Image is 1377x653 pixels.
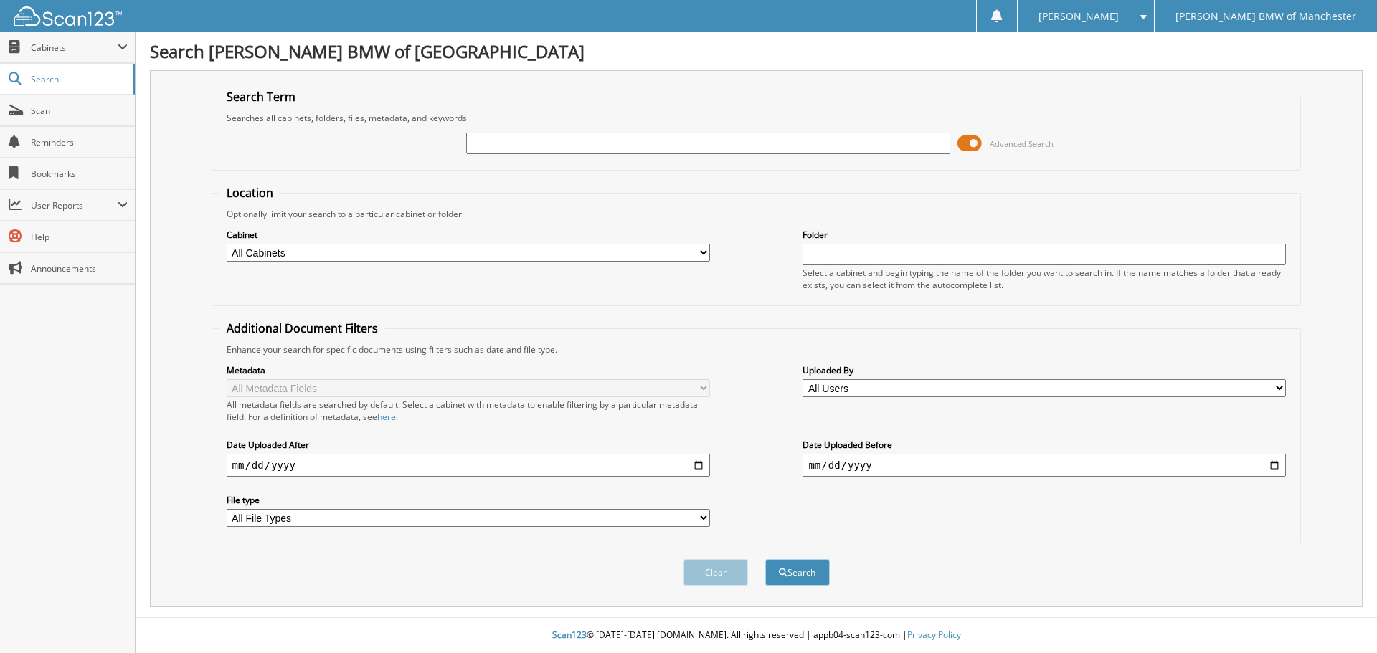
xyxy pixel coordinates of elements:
div: Select a cabinet and begin typing the name of the folder you want to search in. If the name match... [803,267,1286,291]
span: Search [31,73,126,85]
span: [PERSON_NAME] BMW of Manchester [1175,12,1356,21]
img: scan123-logo-white.svg [14,6,122,26]
span: Bookmarks [31,168,128,180]
span: Cabinets [31,42,118,54]
span: Announcements [31,262,128,275]
span: Scan [31,105,128,117]
input: end [803,454,1286,477]
label: Uploaded By [803,364,1286,376]
label: Date Uploaded Before [803,439,1286,451]
div: Searches all cabinets, folders, files, metadata, and keywords [219,112,1294,124]
label: Date Uploaded After [227,439,710,451]
div: © [DATE]-[DATE] [DOMAIN_NAME]. All rights reserved | appb04-scan123-com | [136,618,1377,653]
div: All metadata fields are searched by default. Select a cabinet with metadata to enable filtering b... [227,399,710,423]
button: Clear [683,559,748,586]
span: User Reports [31,199,118,211]
button: Search [765,559,830,586]
span: Help [31,231,128,243]
a: Privacy Policy [907,629,961,641]
span: Scan123 [552,629,587,641]
legend: Location [219,185,280,201]
a: here [377,411,396,423]
span: [PERSON_NAME] [1038,12,1119,21]
label: File type [227,494,710,506]
input: start [227,454,710,477]
span: Advanced Search [990,138,1054,149]
h1: Search [PERSON_NAME] BMW of [GEOGRAPHIC_DATA] [150,39,1363,63]
legend: Additional Document Filters [219,320,385,336]
label: Metadata [227,364,710,376]
span: Reminders [31,136,128,148]
label: Cabinet [227,229,710,241]
legend: Search Term [219,89,303,105]
div: Enhance your search for specific documents using filters such as date and file type. [219,343,1294,356]
label: Folder [803,229,1286,241]
div: Optionally limit your search to a particular cabinet or folder [219,208,1294,220]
